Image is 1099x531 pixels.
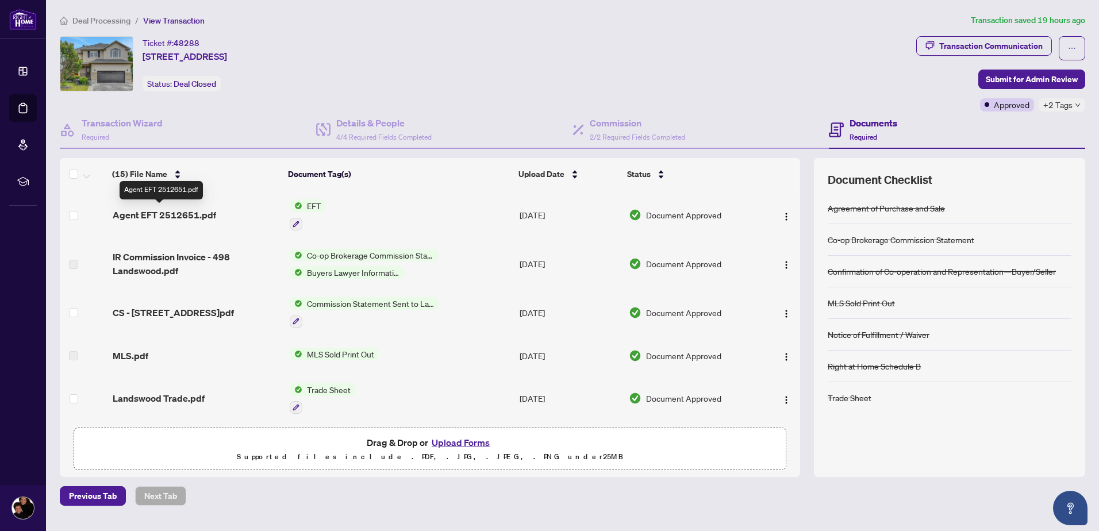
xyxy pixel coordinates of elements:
[336,116,432,130] h4: Details & People
[1053,491,1088,525] button: Open asap
[777,303,796,322] button: Logo
[850,133,877,141] span: Required
[777,206,796,224] button: Logo
[120,181,203,199] div: Agent EFT 2512651.pdf
[283,158,514,190] th: Document Tag(s)
[60,486,126,506] button: Previous Tab
[590,116,685,130] h4: Commission
[514,158,622,190] th: Upload Date
[782,212,791,221] img: Logo
[986,70,1078,88] span: Submit for Admin Review
[646,209,721,221] span: Document Approved
[1043,98,1073,111] span: +2 Tags
[994,98,1029,111] span: Approved
[174,79,216,89] span: Deal Closed
[112,168,167,180] span: (15) File Name
[782,260,791,270] img: Logo
[60,17,68,25] span: home
[290,199,302,212] img: Status Icon
[302,383,355,396] span: Trade Sheet
[113,306,234,320] span: CS - [STREET_ADDRESS]pdf
[629,392,641,405] img: Document Status
[107,158,283,190] th: (15) File Name
[82,116,163,130] h4: Transaction Wizard
[515,240,625,288] td: [DATE]
[428,435,493,450] button: Upload Forms
[916,36,1052,56] button: Transaction Communication
[302,348,379,360] span: MLS Sold Print Out
[135,486,186,506] button: Next Tab
[627,168,651,180] span: Status
[113,250,280,278] span: IR Commission Invoice - 498 Landswood.pdf
[174,38,199,48] span: 48288
[290,348,379,360] button: Status IconMLS Sold Print Out
[939,37,1043,55] div: Transaction Communication
[828,202,945,214] div: Agreement of Purchase and Sale
[367,435,493,450] span: Drag & Drop or
[1075,102,1081,108] span: down
[777,255,796,273] button: Logo
[72,16,130,26] span: Deal Processing
[782,352,791,361] img: Logo
[135,14,139,27] li: /
[782,395,791,405] img: Logo
[782,309,791,318] img: Logo
[828,265,1056,278] div: Confirmation of Co-operation and Representation—Buyer/Seller
[828,360,921,372] div: Right at Home Schedule B
[850,116,897,130] h4: Documents
[515,288,625,337] td: [DATE]
[113,391,205,405] span: Landswood Trade.pdf
[978,70,1085,89] button: Submit for Admin Review
[143,36,199,49] div: Ticket #:
[629,257,641,270] img: Document Status
[290,249,302,261] img: Status Icon
[518,168,564,180] span: Upload Date
[1068,44,1076,52] span: ellipsis
[113,349,148,363] span: MLS.pdf
[828,391,871,404] div: Trade Sheet
[74,428,786,471] span: Drag & Drop orUpload FormsSupported files include .PDF, .JPG, .JPEG, .PNG under25MB
[302,199,326,212] span: EFT
[9,9,37,30] img: logo
[290,297,302,310] img: Status Icon
[143,16,205,26] span: View Transaction
[290,199,326,230] button: Status IconEFT
[113,208,216,222] span: Agent EFT 2512651.pdf
[629,209,641,221] img: Document Status
[290,348,302,360] img: Status Icon
[971,14,1085,27] article: Transaction saved 19 hours ago
[646,392,721,405] span: Document Approved
[515,337,625,374] td: [DATE]
[290,249,439,279] button: Status IconCo-op Brokerage Commission StatementStatus IconBuyers Lawyer Information
[828,328,929,341] div: Notice of Fulfillment / Waiver
[622,158,758,190] th: Status
[82,133,109,141] span: Required
[629,349,641,362] img: Document Status
[515,374,625,424] td: [DATE]
[777,389,796,407] button: Logo
[828,233,974,246] div: Co-op Brokerage Commission Statement
[302,266,404,279] span: Buyers Lawyer Information
[290,383,302,396] img: Status Icon
[646,257,721,270] span: Document Approved
[81,450,779,464] p: Supported files include .PDF, .JPG, .JPEG, .PNG under 25 MB
[590,133,685,141] span: 2/2 Required Fields Completed
[828,297,895,309] div: MLS Sold Print Out
[302,297,439,310] span: Commission Statement Sent to Lawyer
[290,383,355,414] button: Status IconTrade Sheet
[302,249,439,261] span: Co-op Brokerage Commission Statement
[69,487,117,505] span: Previous Tab
[777,347,796,365] button: Logo
[143,49,227,63] span: [STREET_ADDRESS]
[646,306,721,319] span: Document Approved
[629,306,641,319] img: Document Status
[290,297,439,328] button: Status IconCommission Statement Sent to Lawyer
[828,172,932,188] span: Document Checklist
[143,76,221,91] div: Status:
[336,133,432,141] span: 4/4 Required Fields Completed
[60,37,133,91] img: IMG-X12314520_1.jpg
[646,349,721,362] span: Document Approved
[515,190,625,240] td: [DATE]
[12,497,34,519] img: Profile Icon
[290,266,302,279] img: Status Icon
